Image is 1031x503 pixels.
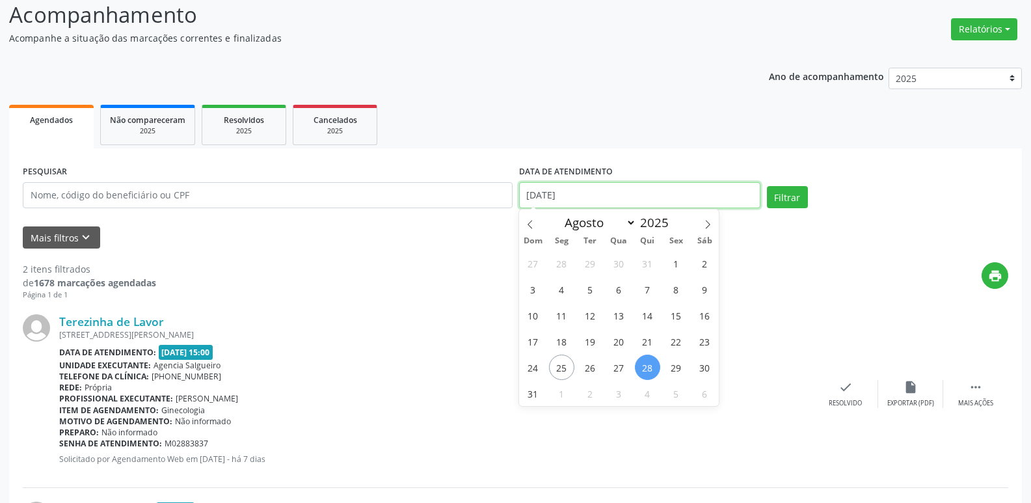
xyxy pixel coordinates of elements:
[829,399,862,408] div: Resolvido
[635,277,660,302] span: Agosto 7, 2025
[59,405,159,416] b: Item de agendamento:
[549,381,574,406] span: Setembro 1, 2025
[988,269,1002,283] i: print
[663,303,689,328] span: Agosto 15, 2025
[23,290,156,301] div: Página 1 de 1
[59,382,82,393] b: Rede:
[606,355,632,380] span: Agosto 27, 2025
[692,355,717,380] span: Agosto 30, 2025
[34,277,156,289] strong: 1678 marcações agendadas
[520,303,546,328] span: Agosto 10, 2025
[85,382,112,393] span: Própria
[175,416,231,427] span: Não informado
[692,251,717,276] span: Agosto 2, 2025
[520,329,546,354] span: Agosto 17, 2025
[633,237,662,245] span: Qui
[59,360,151,371] b: Unidade executante:
[690,237,719,245] span: Sáb
[635,303,660,328] span: Agosto 14, 2025
[23,162,67,182] label: PESQUISAR
[59,416,172,427] b: Motivo de agendamento:
[662,237,690,245] span: Sex
[578,329,603,354] span: Agosto 19, 2025
[663,329,689,354] span: Agosto 22, 2025
[606,251,632,276] span: Julho 30, 2025
[59,371,149,382] b: Telefone da clínica:
[549,303,574,328] span: Agosto 11, 2025
[663,355,689,380] span: Agosto 29, 2025
[23,182,513,208] input: Nome, código do beneficiário ou CPF
[152,371,221,382] span: [PHONE_NUMBER]
[549,251,574,276] span: Julho 28, 2025
[101,427,157,438] span: Não informado
[211,126,276,136] div: 2025
[549,329,574,354] span: Agosto 18, 2025
[520,381,546,406] span: Agosto 31, 2025
[520,355,546,380] span: Agosto 24, 2025
[969,380,983,394] i: 
[635,329,660,354] span: Agosto 21, 2025
[578,277,603,302] span: Agosto 5, 2025
[520,277,546,302] span: Agosto 3, 2025
[549,355,574,380] span: Agosto 25, 2025
[951,18,1017,40] button: Relatórios
[302,126,368,136] div: 2025
[59,393,173,404] b: Profissional executante:
[519,182,760,208] input: Selecione um intervalo
[576,237,604,245] span: Ter
[578,355,603,380] span: Agosto 26, 2025
[59,454,813,465] p: Solicitado por Agendamento Web em [DATE] - há 7 dias
[59,427,99,438] b: Preparo:
[606,329,632,354] span: Agosto 20, 2025
[982,262,1008,289] button: print
[635,381,660,406] span: Setembro 4, 2025
[314,115,357,126] span: Cancelados
[23,262,156,276] div: 2 itens filtrados
[59,314,164,329] a: Terezinha de Lavor
[159,345,213,360] span: [DATE] 15:00
[692,381,717,406] span: Setembro 6, 2025
[578,251,603,276] span: Julho 29, 2025
[547,237,576,245] span: Seg
[9,31,718,45] p: Acompanhe a situação das marcações correntes e finalizadas
[606,381,632,406] span: Setembro 3, 2025
[692,329,717,354] span: Agosto 23, 2025
[176,393,238,404] span: [PERSON_NAME]
[519,237,548,245] span: Dom
[30,115,73,126] span: Agendados
[23,276,156,290] div: de
[606,277,632,302] span: Agosto 6, 2025
[165,438,208,449] span: M02883837
[161,405,205,416] span: Ginecologia
[578,381,603,406] span: Setembro 2, 2025
[663,381,689,406] span: Setembro 5, 2025
[79,230,93,245] i: keyboard_arrow_down
[606,303,632,328] span: Agosto 13, 2025
[767,186,808,208] button: Filtrar
[663,277,689,302] span: Agosto 8, 2025
[59,329,813,340] div: [STREET_ADDRESS][PERSON_NAME]
[549,277,574,302] span: Agosto 4, 2025
[59,438,162,449] b: Senha de atendimento:
[23,314,50,342] img: img
[154,360,221,371] span: Agencia Salgueiro
[519,162,613,182] label: DATA DE ATENDIMENTO
[604,237,633,245] span: Qua
[23,226,100,249] button: Mais filtroskeyboard_arrow_down
[559,213,637,232] select: Month
[663,251,689,276] span: Agosto 1, 2025
[636,214,679,231] input: Year
[110,126,185,136] div: 2025
[904,380,918,394] i: insert_drive_file
[224,115,264,126] span: Resolvidos
[958,399,993,408] div: Mais ações
[578,303,603,328] span: Agosto 12, 2025
[692,303,717,328] span: Agosto 16, 2025
[59,347,156,358] b: Data de atendimento:
[635,251,660,276] span: Julho 31, 2025
[838,380,853,394] i: check
[692,277,717,302] span: Agosto 9, 2025
[110,115,185,126] span: Não compareceram
[520,251,546,276] span: Julho 27, 2025
[887,399,934,408] div: Exportar (PDF)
